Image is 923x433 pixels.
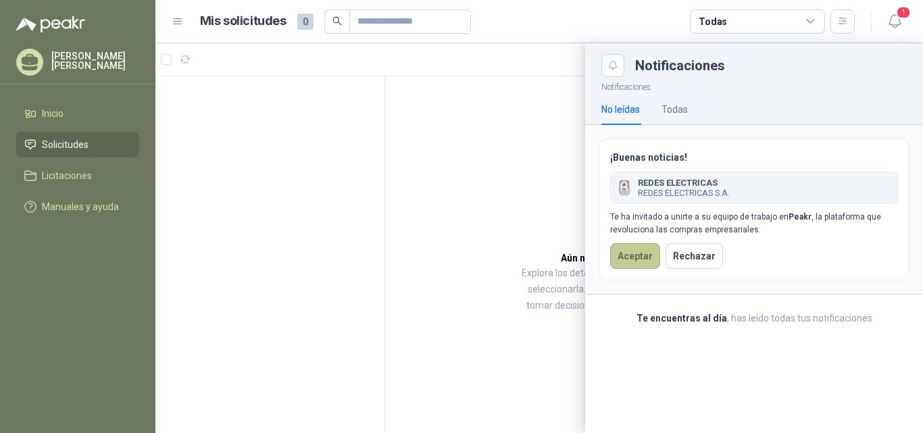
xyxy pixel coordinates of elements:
[16,16,85,32] img: Logo peakr
[662,102,688,117] div: Todas
[42,106,64,121] span: Inicio
[42,137,89,152] span: Solicitudes
[601,102,640,117] div: No leídas
[16,163,139,188] a: Licitaciones
[699,14,727,29] div: Todas
[297,14,314,30] span: 0
[601,311,907,326] p: , has leído todas tus notificaciones
[42,168,92,183] span: Licitaciones
[585,77,923,94] p: Notificaciones
[51,51,139,70] p: [PERSON_NAME] [PERSON_NAME]
[635,59,907,72] div: Notificaciones
[332,16,342,26] span: search
[200,11,286,31] h1: Mis solicitudes
[42,199,119,214] span: Manuales y ayuda
[666,243,723,269] button: Rechazar
[601,54,624,77] button: Close
[616,180,632,196] img: Company Logo
[16,194,139,220] a: Manuales y ayuda
[610,211,898,236] div: Te ha invitado a unirte a su equipo de trabajo en , la plataforma que revoluciona las compras emp...
[16,132,139,157] a: Solicitudes
[896,6,911,19] span: 1
[789,212,812,222] strong: Peakr
[637,313,727,324] b: Te encuentras al día
[610,150,898,165] h3: ¡Buenas noticias!
[882,9,907,34] button: 1
[610,243,660,269] button: Aceptar
[638,188,730,198] span: REDES ELECTRICAS S.A.
[16,101,139,126] a: Inicio
[638,178,730,188] span: REDES ELECTRICAS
